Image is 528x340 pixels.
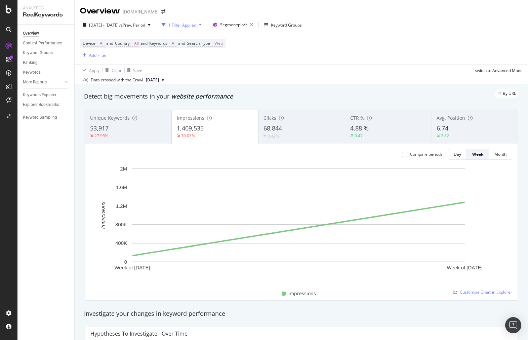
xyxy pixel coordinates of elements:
span: CTR % [350,115,364,121]
div: Overview [23,30,39,37]
text: 2M [120,166,127,172]
span: Impressions [288,290,316,298]
span: 2025 Sep. 20th [146,77,159,83]
div: Switch to Advanced Mode [475,68,523,73]
button: Month [489,149,512,160]
span: All [134,39,139,48]
div: arrow-right-arrow-left [161,9,165,14]
button: Add Filter [80,51,107,59]
div: 2.82 [441,133,449,139]
div: Keywords Explorer [23,91,56,99]
div: Compare periods [410,151,443,157]
text: 1.6M [116,184,127,190]
span: Avg. Position [437,115,465,121]
div: More Reports [23,79,47,86]
span: 68,844 [263,124,282,132]
div: Week [472,151,483,157]
span: 6.74 [437,124,448,132]
span: Search Type [187,40,210,46]
img: Equal [263,135,266,137]
text: Week of [DATE] [447,265,482,270]
div: 0.47 [355,133,363,139]
div: Month [494,151,506,157]
span: and [140,40,148,46]
span: 53,917 [90,124,109,132]
span: Web [214,39,223,48]
div: Overview [80,5,120,17]
a: Explorer Bookmarks [23,101,70,108]
button: Day [448,149,467,160]
button: Segment:plp/* [210,20,256,30]
div: Save [133,68,142,73]
div: Data crossed with the Crawl [91,77,143,83]
span: Clicks [263,115,276,121]
span: 4.88 % [350,124,369,132]
div: Keywords [23,69,41,76]
div: Hypotheses to Investigate - Over Time [90,330,188,337]
button: Switch to Advanced Mode [472,65,523,76]
a: Content Performance [23,40,70,47]
span: vs Prev. Period [119,22,145,28]
span: Device [83,40,95,46]
span: Keywords [149,40,167,46]
span: Country [115,40,130,46]
div: Open Intercom Messenger [505,317,521,333]
text: 0 [124,259,127,265]
button: Save [125,65,142,76]
div: Content Performance [23,40,62,47]
div: Ranking [23,59,38,66]
a: Customize Chart in Explorer [453,289,512,295]
a: Keywords [23,69,70,76]
div: Clear [112,68,122,73]
button: Apply [80,65,99,76]
button: Keyword Groups [261,20,304,30]
a: Keyword Groups [23,49,70,56]
div: 1 Filter Applied [168,22,196,28]
a: Keywords Explorer [23,91,70,99]
div: Analytics [23,5,69,11]
span: and [178,40,185,46]
span: All [100,39,105,48]
div: Investigate your changes in keyword performance [84,309,519,318]
div: Keyword Groups [23,49,53,56]
text: 400K [115,240,127,246]
a: Keyword Sampling [23,114,70,121]
div: [DOMAIN_NAME] [123,8,159,15]
button: [DATE] [143,76,167,84]
div: 27.96% [94,133,108,139]
span: Segment: plp/* [220,22,247,28]
span: = [168,40,171,46]
div: 10.03% [181,133,195,139]
span: Customize Chart in Explorer [460,289,512,295]
div: Apply [89,68,99,73]
span: and [106,40,113,46]
div: Keyword Groups [271,22,302,28]
a: More Reports [23,79,63,86]
svg: A chart. [90,165,506,282]
text: Week of [DATE] [114,265,150,270]
a: Ranking [23,59,70,66]
button: [DATE] - [DATE]vsPrev. Period [80,20,153,30]
div: RealKeywords [23,11,69,19]
div: Keyword Sampling [23,114,57,121]
button: Week [467,149,489,160]
text: 1.2M [116,203,127,209]
div: legacy label [495,89,519,98]
span: By URL [503,91,516,96]
a: Overview [23,30,70,37]
span: [DATE] - [DATE] [89,22,119,28]
span: All [172,39,176,48]
span: = [96,40,99,46]
div: Day [454,151,461,157]
span: Impressions [177,115,204,121]
div: 0.42% [268,133,279,139]
span: Unique Keywords [90,115,130,121]
span: = [131,40,133,46]
div: Add Filter [89,52,107,58]
span: 1,409,535 [177,124,204,132]
div: Explorer Bookmarks [23,101,59,108]
span: = [211,40,213,46]
button: 1 Filter Applied [159,20,204,30]
text: 800K [115,222,127,227]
